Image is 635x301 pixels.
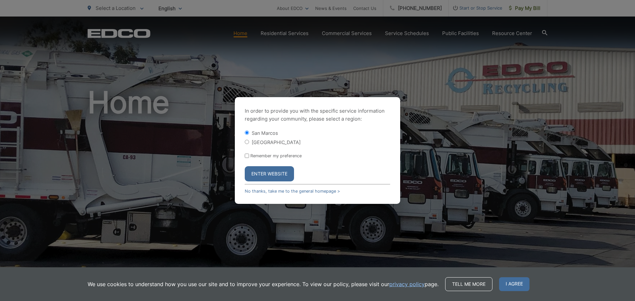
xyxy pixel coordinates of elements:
[250,153,302,158] label: Remember my preference
[252,130,278,136] label: San Marcos
[245,107,390,123] p: In order to provide you with the specific service information regarding your community, please se...
[245,189,340,194] a: No thanks, take me to the general homepage >
[252,139,301,145] label: [GEOGRAPHIC_DATA]
[88,280,439,288] p: We use cookies to understand how you use our site and to improve your experience. To view our pol...
[389,280,425,288] a: privacy policy
[445,277,492,291] a: Tell me more
[499,277,529,291] span: I agree
[245,166,294,181] button: Enter Website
